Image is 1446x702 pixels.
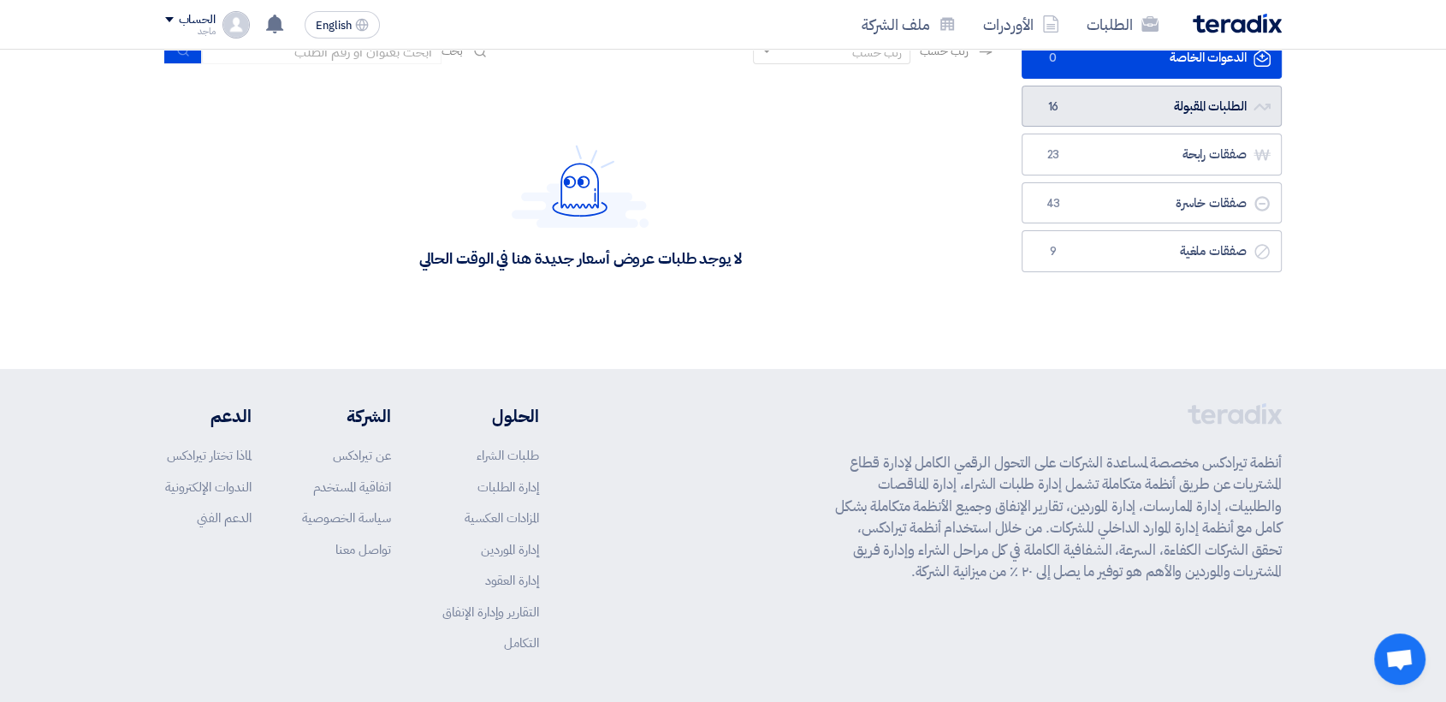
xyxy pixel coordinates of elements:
a: إدارة الموردين [481,540,539,559]
span: 0 [1043,50,1064,67]
div: لا يوجد طلبات عروض أسعار جديدة هنا في الوقت الحالي [418,248,741,268]
a: Open chat [1374,634,1425,685]
span: رتب حسب [919,42,968,60]
a: التقارير وإدارة الإنفاق [442,603,539,622]
a: الدعوات الخاصة0 [1022,37,1282,79]
img: Hello [512,145,649,228]
a: لماذا تختار تيرادكس [167,446,252,465]
button: English [305,11,380,39]
li: الشركة [302,403,391,429]
a: عن تيرادكس [333,446,391,465]
a: الطلبات المقبولة16 [1022,86,1282,128]
span: بحث [442,42,464,60]
a: صفقات ملغية9 [1022,230,1282,272]
div: رتب حسب [851,44,901,62]
a: اتفاقية المستخدم [313,478,391,497]
a: الندوات الإلكترونية [165,478,252,497]
a: ملف الشركة [848,4,969,45]
a: صفقات رابحة23 [1022,134,1282,175]
a: إدارة العقود [485,571,539,590]
a: تواصل معنا [335,540,391,559]
span: English [316,20,352,32]
a: إدارة الطلبات [477,478,539,497]
a: التكامل [504,634,539,652]
a: المزادات العكسية [465,509,539,527]
a: سياسة الخصوصية [302,509,391,527]
span: 9 [1043,243,1064,260]
li: الحلول [442,403,539,429]
a: الدعم الفني [197,509,252,527]
input: ابحث بعنوان أو رقم الطلب [202,39,442,64]
a: الطلبات [1073,4,1172,45]
a: صفقات خاسرة43 [1022,182,1282,224]
div: ماجد [165,27,216,36]
img: Teradix logo [1193,14,1282,33]
span: 16 [1043,98,1064,116]
a: الأوردرات [969,4,1073,45]
div: الحساب [179,13,216,27]
img: profile_test.png [222,11,250,39]
li: الدعم [165,403,252,429]
a: طلبات الشراء [477,446,539,465]
p: أنظمة تيرادكس مخصصة لمساعدة الشركات على التحول الرقمي الكامل لإدارة قطاع المشتريات عن طريق أنظمة ... [835,452,1282,583]
span: 23 [1043,146,1064,164]
span: 43 [1043,195,1064,212]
